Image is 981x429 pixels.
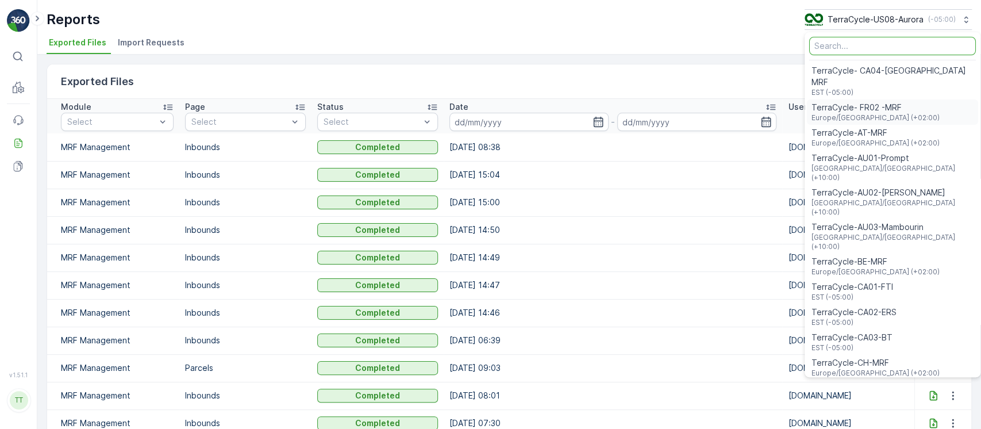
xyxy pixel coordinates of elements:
[355,417,400,429] p: Completed
[617,113,776,131] input: dd/mm/yyyy
[355,307,400,319] p: Completed
[61,417,174,429] p: MRF Management
[805,9,972,30] button: TerraCycle-US08-Aurora(-05:00)
[324,116,420,128] p: Select
[788,390,909,401] p: [DOMAIN_NAME]
[61,141,174,153] p: MRF Management
[185,417,306,429] p: Inbounds
[444,244,783,271] td: [DATE] 14:49
[811,65,974,88] span: TerraCycle- CA04-[GEOGRAPHIC_DATA] MRF
[317,278,438,292] button: Completed
[61,390,174,401] p: MRF Management
[788,101,806,113] p: User
[811,369,940,378] span: Europe/[GEOGRAPHIC_DATA] (+02:00)
[811,139,940,148] span: Europe/[GEOGRAPHIC_DATA] (+02:00)
[811,88,974,97] span: EST (-05:00)
[61,197,174,208] p: MRF Management
[185,362,306,374] p: Parcels
[355,362,400,374] p: Completed
[61,335,174,346] p: MRF Management
[811,187,974,198] span: TerraCycle-AU02-[PERSON_NAME]
[809,37,976,55] input: Search...
[788,169,909,181] p: [DOMAIN_NAME]
[317,140,438,154] button: Completed
[61,362,174,374] p: MRF Management
[444,271,783,299] td: [DATE] 14:47
[811,164,974,182] span: [GEOGRAPHIC_DATA]/[GEOGRAPHIC_DATA] (+10:00)
[444,189,783,216] td: [DATE] 15:00
[444,354,783,382] td: [DATE] 09:03
[185,335,306,346] p: Inbounds
[611,115,615,129] p: -
[811,307,897,318] span: TerraCycle-CA02-ERS
[61,74,134,90] p: Exported Files
[805,13,823,26] img: image_ci7OI47.png
[788,141,909,153] p: [DOMAIN_NAME]
[185,169,306,181] p: Inbounds
[317,361,438,375] button: Completed
[788,224,909,236] p: [DOMAIN_NAME]
[788,307,909,319] p: [DOMAIN_NAME]
[355,390,400,401] p: Completed
[317,196,438,209] button: Completed
[811,198,974,217] span: [GEOGRAPHIC_DATA]/[GEOGRAPHIC_DATA] (+10:00)
[317,251,438,265] button: Completed
[185,224,306,236] p: Inbounds
[67,116,156,128] p: Select
[355,252,400,263] p: Completed
[185,252,306,263] p: Inbounds
[317,389,438,403] button: Completed
[444,161,783,189] td: [DATE] 15:04
[444,216,783,244] td: [DATE] 14:50
[185,279,306,291] p: Inbounds
[317,101,344,113] p: Status
[811,256,940,267] span: TerraCycle-BE-MRF
[355,141,400,153] p: Completed
[444,133,783,161] td: [DATE] 08:38
[788,197,909,208] p: [DOMAIN_NAME]
[7,381,30,420] button: TT
[449,101,468,113] p: Date
[355,279,400,291] p: Completed
[449,113,609,131] input: dd/mm/yyyy
[61,101,91,113] p: Module
[811,281,893,293] span: TerraCycle-CA01-FTI
[185,197,306,208] p: Inbounds
[788,362,909,374] p: [DOMAIN_NAME]
[811,221,974,233] span: TerraCycle-AU03-Mambourin
[355,335,400,346] p: Completed
[811,102,940,113] span: TerraCycle- FR02 -MRF
[811,152,974,164] span: TerraCycle-AU01-Prompt
[355,197,400,208] p: Completed
[928,15,956,24] p: ( -05:00 )
[811,357,940,369] span: TerraCycle-CH-MRF
[61,224,174,236] p: MRF Management
[811,127,940,139] span: TerraCycle-AT-MRF
[317,306,438,320] button: Completed
[185,101,205,113] p: Page
[355,169,400,181] p: Completed
[61,252,174,263] p: MRF Management
[7,9,30,32] img: logo
[788,252,909,263] p: [DOMAIN_NAME]
[61,307,174,319] p: MRF Management
[811,332,892,343] span: TerraCycle-CA03-BT
[444,382,783,409] td: [DATE] 08:01
[444,327,783,354] td: [DATE] 06:39
[7,371,30,378] span: v 1.51.1
[317,223,438,237] button: Completed
[185,141,306,153] p: Inbounds
[61,169,174,181] p: MRF Management
[811,343,892,353] span: EST (-05:00)
[355,224,400,236] p: Completed
[191,116,288,128] p: Select
[811,293,893,302] span: EST (-05:00)
[805,32,980,377] ul: Menu
[61,279,174,291] p: MRF Management
[47,10,100,29] p: Reports
[811,233,974,251] span: [GEOGRAPHIC_DATA]/[GEOGRAPHIC_DATA] (+10:00)
[10,391,28,409] div: TT
[185,390,306,401] p: Inbounds
[788,335,909,346] p: [DOMAIN_NAME]
[788,279,909,291] p: [DOMAIN_NAME]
